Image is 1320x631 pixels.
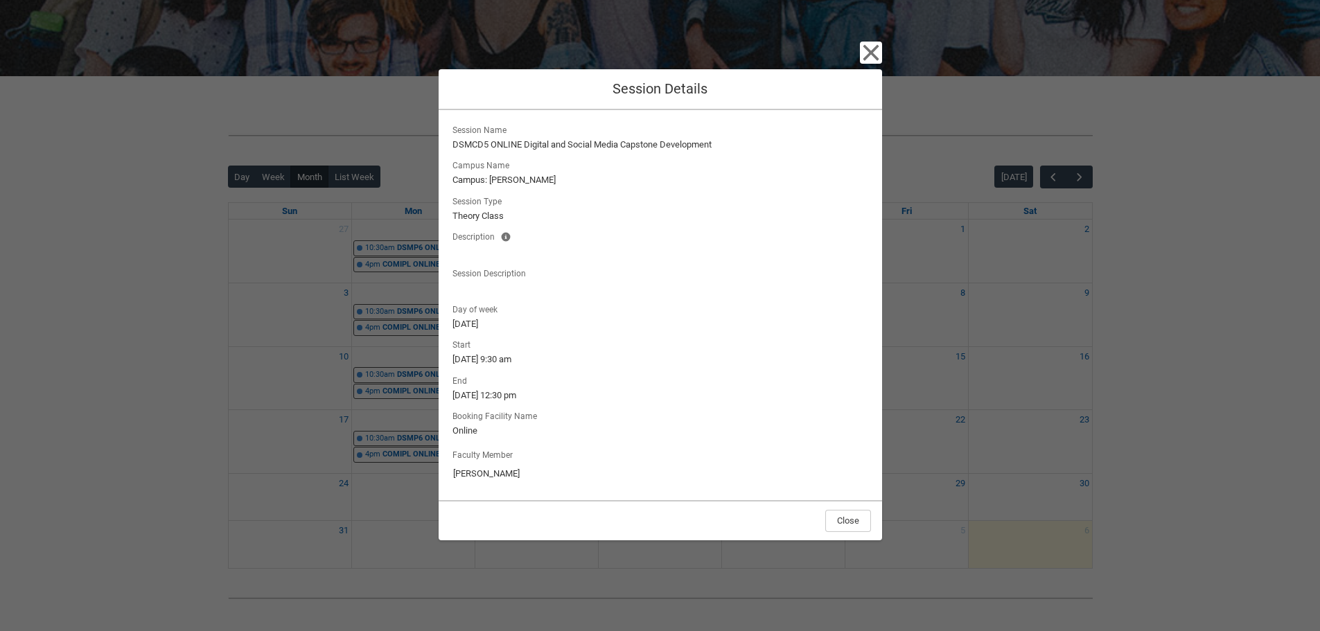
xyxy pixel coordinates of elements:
lightning-formatted-text: [DATE] 12:30 pm [452,389,868,402]
span: Booking Facility Name [452,407,543,423]
span: End [452,372,473,387]
lightning-formatted-text: Campus: [PERSON_NAME] [452,173,868,187]
lightning-formatted-text: [DATE] [452,317,868,331]
lightning-formatted-text: DSMCD5 ONLINE Digital and Social Media Capstone Development [452,138,868,152]
lightning-formatted-text: Online [452,424,868,438]
lightning-formatted-text: [DATE] 9:30 am [452,353,868,366]
span: Session Type [452,193,507,208]
button: Close [825,510,871,532]
span: Session Name [452,121,512,136]
span: Day of week [452,301,503,316]
button: Close [860,42,882,64]
lightning-formatted-text: Theory Class [452,209,868,223]
span: Session Description [452,265,531,280]
span: Start [452,336,476,351]
span: Session Details [613,80,707,97]
label: Faculty Member [452,446,518,461]
span: Campus Name [452,157,515,172]
span: Description [452,228,500,243]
